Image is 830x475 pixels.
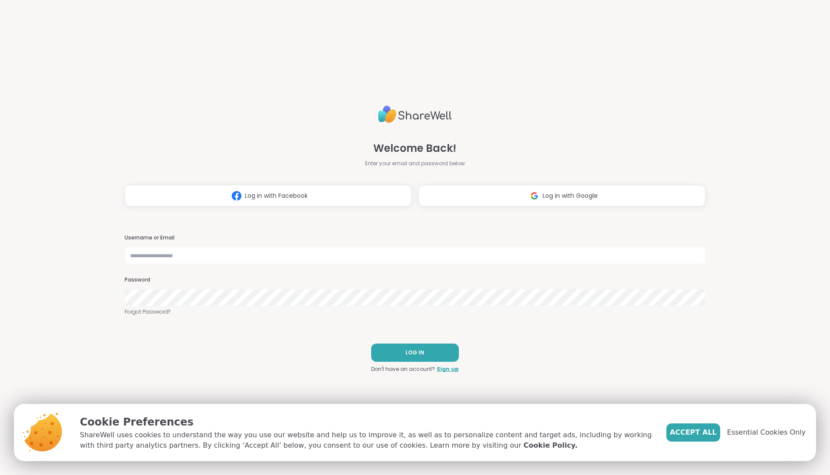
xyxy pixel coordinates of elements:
[378,102,452,127] img: ShareWell Logo
[371,365,435,373] span: Don't have an account?
[80,430,652,451] p: ShareWell uses cookies to understand the way you use our website and help us to improve it, as we...
[524,440,577,451] a: Cookie Policy.
[418,185,705,206] button: Log in with Google
[405,349,424,357] span: LOG IN
[727,427,806,438] span: Essential Cookies Only
[526,188,543,204] img: ShareWell Logomark
[437,365,459,373] a: Sign up
[125,234,705,242] h3: Username or Email
[80,414,652,430] p: Cookie Preferences
[666,423,720,442] button: Accept All
[125,308,705,316] a: Forgot Password?
[373,141,456,156] span: Welcome Back!
[670,427,717,438] span: Accept All
[365,160,465,167] span: Enter your email and password below
[125,185,412,206] button: Log in with Facebook
[543,191,598,200] span: Log in with Google
[228,188,245,204] img: ShareWell Logomark
[125,276,705,284] h3: Password
[371,344,459,362] button: LOG IN
[245,191,308,200] span: Log in with Facebook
